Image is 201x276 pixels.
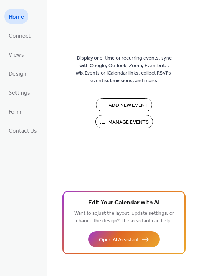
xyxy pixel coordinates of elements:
span: Home [9,11,24,23]
span: Add New Event [109,102,148,109]
span: Contact Us [9,125,37,137]
span: Display one-time or recurring events, sync with Google, Outlook, Zoom, Eventbrite, Wix Events or ... [76,54,173,85]
button: Open AI Assistant [88,231,160,247]
span: Form [9,106,22,118]
a: Design [4,66,31,81]
span: Design [9,68,27,80]
a: Settings [4,85,34,100]
a: Views [4,47,28,62]
a: Home [4,9,28,24]
button: Add New Event [96,98,152,111]
a: Form [4,104,26,119]
a: Connect [4,28,35,43]
span: Connect [9,30,31,42]
span: Want to adjust the layout, update settings, or change the design? The assistant can help. [74,209,174,226]
a: Contact Us [4,123,41,138]
span: Edit Your Calendar with AI [88,198,160,208]
span: Views [9,49,24,61]
span: Open AI Assistant [99,236,139,244]
span: Settings [9,87,30,99]
span: Manage Events [108,119,149,126]
button: Manage Events [95,115,153,128]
